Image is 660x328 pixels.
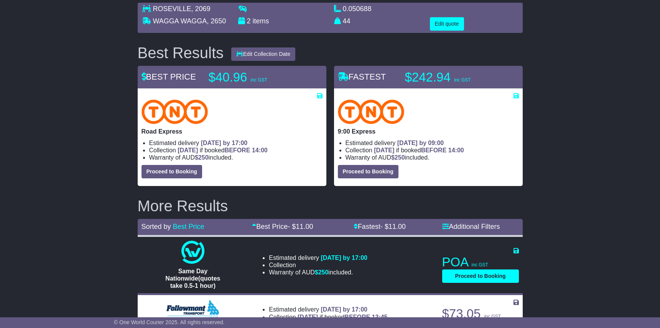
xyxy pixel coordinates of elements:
span: , 2069 [191,5,211,13]
span: 44 [343,17,351,25]
li: Estimated delivery [149,139,323,147]
li: Warranty of AUD included. [149,154,323,161]
span: 11.00 [388,223,406,230]
li: Collection [149,147,323,154]
li: Warranty of AUD included. [346,154,519,161]
li: Estimated delivery [269,306,387,313]
span: [DATE] by 17:00 [321,255,367,261]
span: if booked [374,147,464,153]
p: Road Express [142,128,323,135]
span: $ [315,269,329,276]
li: Estimated delivery [269,254,367,261]
p: POA [442,255,519,270]
span: 250 [318,269,329,276]
span: [DATE] [374,147,394,153]
p: $40.96 [209,70,304,85]
span: - $ [288,223,313,230]
button: Proceed to Booking [442,269,519,283]
span: Same Day Nationwide(quotes take 0.5-1 hour) [165,268,220,289]
span: 13:45 [372,314,388,320]
button: Proceed to Booking [142,165,202,178]
span: WAGGA WAGGA [153,17,207,25]
span: inc GST [251,77,267,83]
span: Sorted by [142,223,171,230]
p: $242.94 [405,70,501,85]
span: 14:00 [448,147,464,153]
button: Proceed to Booking [338,165,398,178]
span: - $ [380,223,406,230]
span: 0.050688 [343,5,372,13]
span: [DATE] [178,147,198,153]
span: [DATE] by 17:00 [321,306,367,313]
span: [DATE] by 17:00 [201,140,248,146]
button: Edit quote [430,17,464,31]
span: inc GST [454,77,471,83]
span: 11.00 [296,223,313,230]
p: 9:00 Express [338,128,519,135]
span: BEFORE [225,147,250,153]
li: Collection [269,261,367,269]
p: $73.05 [442,306,519,321]
li: Estimated delivery [346,139,519,147]
span: [DATE] by 09:00 [397,140,444,146]
li: Collection [346,147,519,154]
span: 250 [198,154,209,161]
span: © One World Courier 2025. All rights reserved. [114,319,225,325]
span: 250 [395,154,405,161]
span: inc GST [472,262,488,268]
h2: More Results [138,197,523,214]
a: Best Price- $11.00 [252,223,313,230]
span: BEFORE [344,314,370,320]
span: inc GST [484,314,501,319]
span: , 2650 [207,17,226,25]
span: items [253,17,269,25]
span: FASTEST [338,72,386,82]
span: ROSEVILLE [153,5,191,13]
a: Additional Filters [442,223,500,230]
img: One World Courier: Same Day Nationwide(quotes take 0.5-1 hour) [181,241,204,264]
span: if booked [298,314,387,320]
li: Warranty of AUD included. [269,269,367,276]
a: Fastest- $11.00 [354,223,406,230]
span: BEST PRICE [142,72,196,82]
img: TNT Domestic: Road Express [142,100,208,124]
span: if booked [178,147,267,153]
span: BEFORE [421,147,447,153]
img: TNT Domestic: 9:00 Express [338,100,405,124]
button: Edit Collection Date [231,47,295,61]
a: Best Price [173,223,204,230]
div: Best Results [134,44,228,61]
span: [DATE] [298,314,318,320]
li: Collection [269,313,387,321]
span: 2 [247,17,251,25]
span: $ [195,154,209,161]
span: 14:00 [252,147,268,153]
span: $ [391,154,405,161]
img: Followmont Transport: Domestic [166,300,219,323]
